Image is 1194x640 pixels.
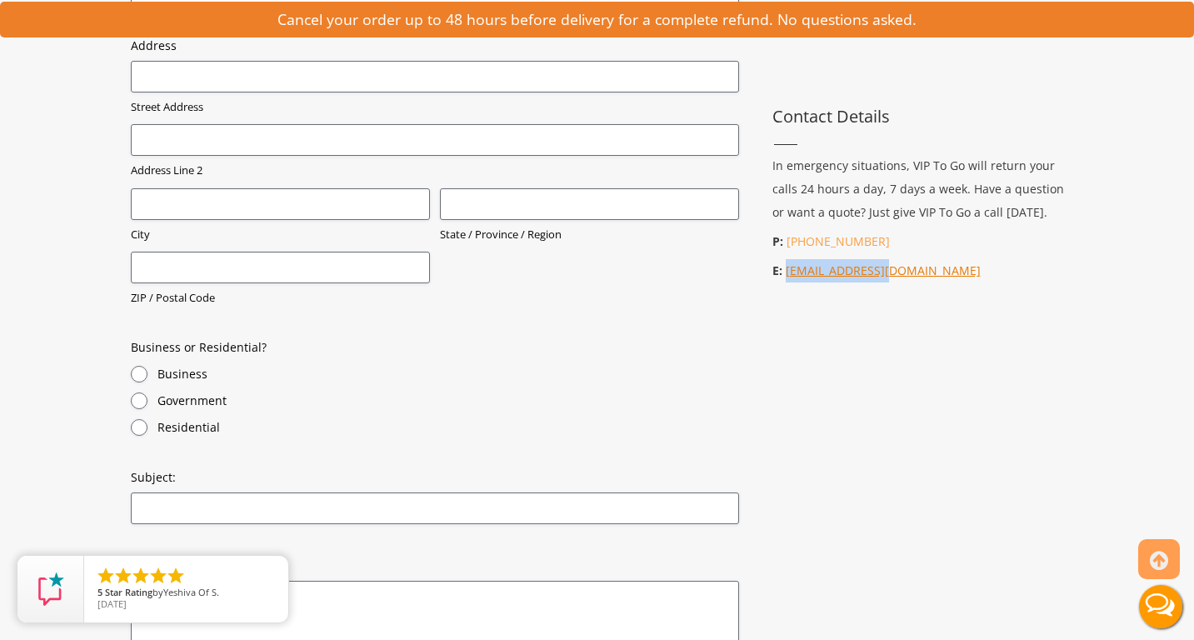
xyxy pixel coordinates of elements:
span: Star Rating [105,586,152,598]
span: [DATE] [97,597,127,610]
label: Street Address [131,99,739,115]
b: P: [772,233,783,249]
a: [PHONE_NUMBER] [787,233,890,249]
li:  [166,566,186,586]
li:  [148,566,168,586]
label: Message: [131,557,739,574]
p: In emergency situations, VIP To Go will return your calls 24 hours a day, 7 days a week. Have a q... [772,154,1072,224]
label: Address Line 2 [131,162,739,178]
img: Review Rating [34,572,67,606]
label: Residential [157,419,739,436]
li:  [96,566,116,586]
label: City [131,227,430,242]
li:  [131,566,151,586]
button: Live Chat [1127,573,1194,640]
a: [EMAIL_ADDRESS][DOMAIN_NAME] [786,262,981,278]
li:  [113,566,133,586]
span: by [97,587,275,599]
span: 5 [97,586,102,598]
b: E: [772,262,782,278]
label: ZIP / Postal Code [131,290,430,306]
label: Subject: [131,469,739,486]
span: Yeshiva Of S. [163,586,219,598]
label: State / Province / Region [440,227,739,242]
legend: Address [131,37,177,54]
label: Government [157,392,739,409]
label: Business [157,366,739,382]
h3: Contact Details [772,107,1072,126]
legend: Business or Residential? [131,339,267,356]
